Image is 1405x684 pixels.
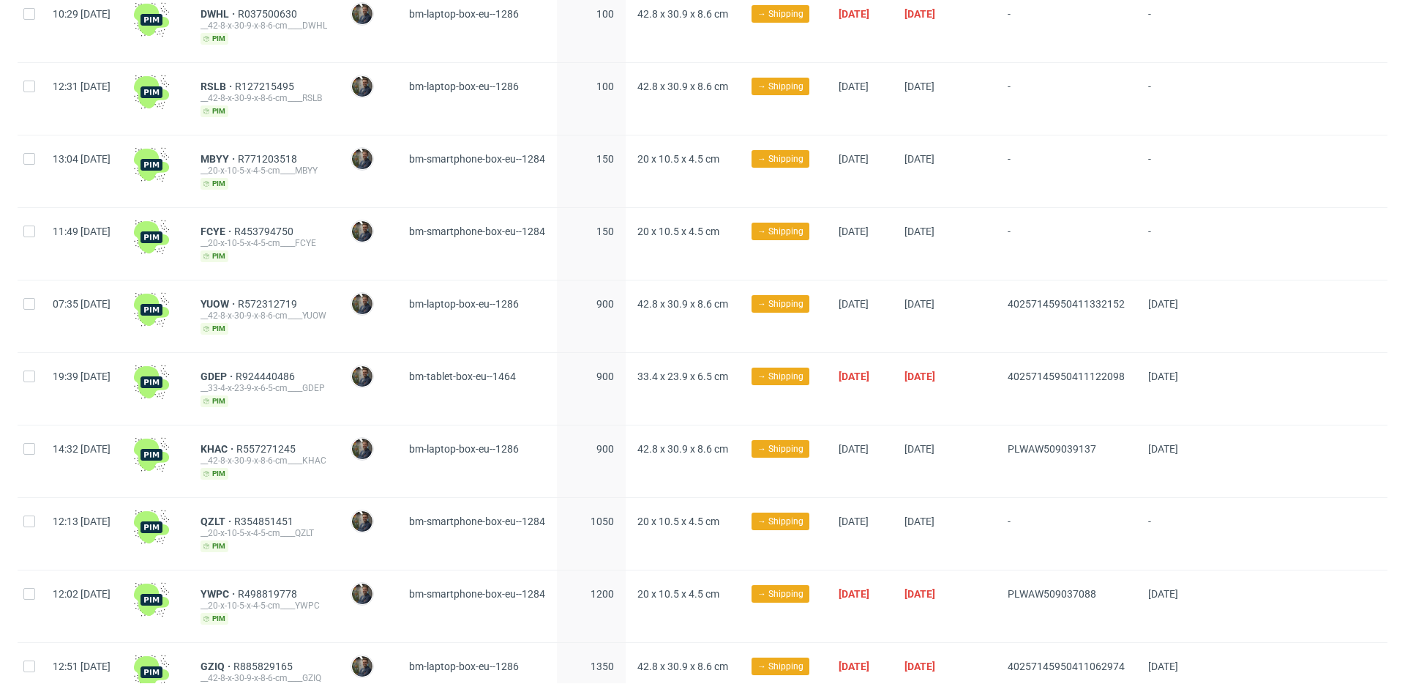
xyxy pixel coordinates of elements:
span: 1050 [591,516,614,527]
span: [DATE] [839,298,869,310]
span: [DATE] [904,661,935,672]
a: R498819778 [238,588,300,600]
div: __42-8-x-30-9-x-8-6-cm____YUOW [201,310,327,321]
span: → Shipping [757,442,803,456]
a: DWHL [201,8,238,20]
span: pim [201,250,228,262]
span: KHAC [201,443,236,455]
img: Maciej Sobola [352,4,372,24]
span: R453794750 [234,226,296,237]
span: 20 x 10.5 x 4.5 cm [637,588,719,600]
span: 33.4 x 23.9 x 6.5 cm [637,371,728,382]
img: Maciej Sobola [352,149,372,169]
span: pim [201,33,228,45]
span: - [1148,226,1197,262]
span: 42.8 x 30.9 x 8.6 cm [637,661,728,672]
img: wHgJFi1I6lmhQAAAABJRU5ErkJggg== [134,292,169,327]
span: 900 [596,298,614,310]
span: bm-laptop-box-eu--1286 [409,8,519,20]
div: __20-x-10-5-x-4-5-cm____MBYY [201,165,327,176]
span: bm-smartphone-box-eu--1284 [409,588,545,600]
a: YUOW [201,298,238,310]
img: Maciej Sobola [352,511,372,532]
a: R354851451 [234,516,296,527]
a: FCYE [201,226,234,237]
span: bm-tablet-box-eu--1464 [409,371,516,382]
span: pim [201,540,228,552]
span: PLWAW509039137 [1008,443,1096,455]
span: pim [201,105,228,117]
div: __42-8-x-30-9-x-8-6-cm____KHAC [201,455,327,466]
span: R771203518 [238,153,300,165]
span: 07:35 [DATE] [53,298,110,310]
span: [DATE] [904,298,934,310]
span: pim [201,395,228,407]
span: 42.8 x 30.9 x 8.6 cm [637,8,728,20]
span: 900 [596,371,614,382]
span: 900 [596,443,614,455]
span: [DATE] [1148,443,1178,455]
img: Maciej Sobola [352,76,372,97]
span: - [1008,81,1125,117]
span: 12:51 [DATE] [53,661,110,672]
span: 42.8 x 30.9 x 8.6 cm [637,81,728,92]
span: [DATE] [904,153,934,165]
div: __20-x-10-5-x-4-5-cm____FCYE [201,237,327,249]
span: bm-smartphone-box-eu--1284 [409,516,545,527]
span: [DATE] [1148,588,1178,600]
a: GZIQ [201,661,233,672]
span: bm-laptop-box-eu--1286 [409,81,519,92]
span: 100 [596,81,614,92]
a: R572312719 [238,298,300,310]
div: __42-8-x-30-9-x-8-6-cm____GZIQ [201,672,327,684]
img: Maciej Sobola [352,439,372,459]
span: 12:13 [DATE] [53,516,110,527]
span: [DATE] [839,81,869,92]
div: __42-8-x-30-9-x-8-6-cm____RSLB [201,92,327,104]
div: __20-x-10-5-x-4-5-cm____YWPC [201,600,327,611]
span: [DATE] [1148,298,1178,310]
span: RSLB [201,81,235,92]
span: [DATE] [904,8,935,20]
span: 12:31 [DATE] [53,81,110,92]
span: 100 [596,8,614,20]
span: [DATE] [904,516,934,527]
span: R885829165 [233,661,296,672]
a: R037500630 [238,8,300,20]
span: 12:02 [DATE] [53,588,110,600]
span: → Shipping [757,152,803,166]
span: 11:49 [DATE] [53,226,110,237]
span: bm-smartphone-box-eu--1284 [409,226,545,237]
div: __33-4-x-23-9-x-6-5-cm____GDEP [201,382,327,394]
span: pim [201,323,228,335]
img: Maciej Sobola [352,366,372,387]
img: wHgJFi1I6lmhQAAAABJRU5ErkJggg== [134,437,169,472]
span: 1200 [591,588,614,600]
span: MBYY [201,153,238,165]
span: - [1008,226,1125,262]
span: 14:32 [DATE] [53,443,110,455]
a: R127215495 [235,81,297,92]
span: [DATE] [839,371,869,382]
span: - [1148,153,1197,190]
span: bm-laptop-box-eu--1286 [409,298,519,310]
span: 40257145950411122098 [1008,371,1125,382]
img: wHgJFi1I6lmhQAAAABJRU5ErkJggg== [134,220,169,255]
span: 10:29 [DATE] [53,8,110,20]
a: YWPC [201,588,238,600]
span: bm-laptop-box-eu--1286 [409,661,519,672]
span: [DATE] [839,661,869,672]
span: R924440486 [236,371,298,382]
span: 150 [596,153,614,165]
a: QZLT [201,516,234,527]
img: wHgJFi1I6lmhQAAAABJRU5ErkJggg== [134,582,169,617]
